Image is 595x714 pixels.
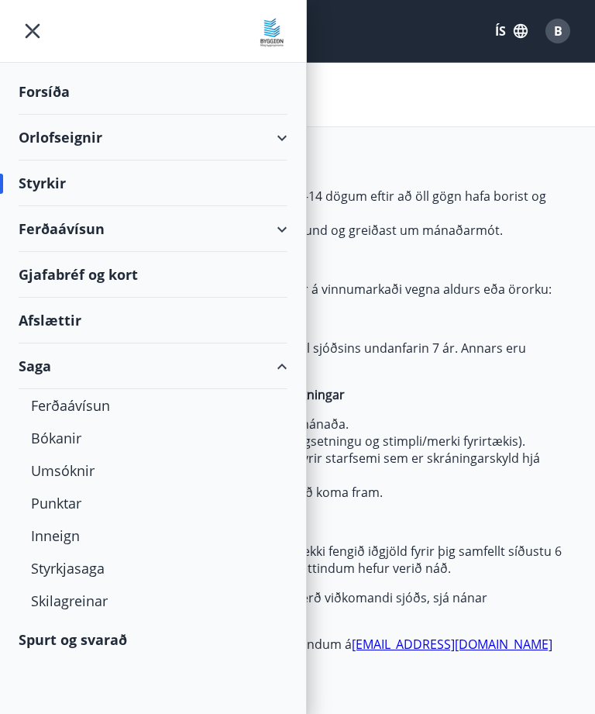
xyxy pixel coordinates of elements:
div: Inneign [31,519,275,552]
div: Forsíða [19,69,287,115]
div: Ferðaávísun [19,206,287,252]
li: Fara ávallt fyrir stjórnarfund og greiðast um mánaðarmót. [50,222,576,239]
button: ÍS [487,17,536,45]
div: Afslættir [19,298,287,343]
button: B [539,12,576,50]
div: Ferðaávísun [31,389,275,422]
div: Spurt og svarað [19,617,287,662]
div: Umsóknir [31,454,275,487]
div: Orlofseignir [19,115,287,160]
div: Skilagreinar [31,585,275,617]
div: Gjafabréf og kort [19,252,287,298]
li: Greiddir 10-14 dögum eftir að öll gögn hafa borist og umsókn hefur verið samþykkt. [50,188,576,222]
div: Styrkir [19,160,287,206]
div: Punktar [31,487,275,519]
button: menu [19,17,46,45]
li: Nafn þjónustuveitanda þarf að koma fram fyrir starfsemi sem er skráningarskyld hjá Landlækni (t.d... [50,450,576,484]
div: Saga [19,343,287,389]
div: Styrkjasaga [31,552,275,585]
li: 3 ár [50,310,576,327]
li: Kvittanir mega ekki [PERSON_NAME] en 12 mánaða. [50,416,576,433]
li: Þurfa að [PERSON_NAME] fullgildar (með dagsetningu og stimpli/merki fyrirtækis). [50,433,576,450]
img: union_logo [256,17,287,48]
span: B [554,22,562,40]
li: Nafn og kennitala félagsmanns þarf einnig að koma fram. [50,484,576,501]
div: Bókanir [31,422,275,454]
a: [EMAIL_ADDRESS][DOMAIN_NAME] [352,636,552,653]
